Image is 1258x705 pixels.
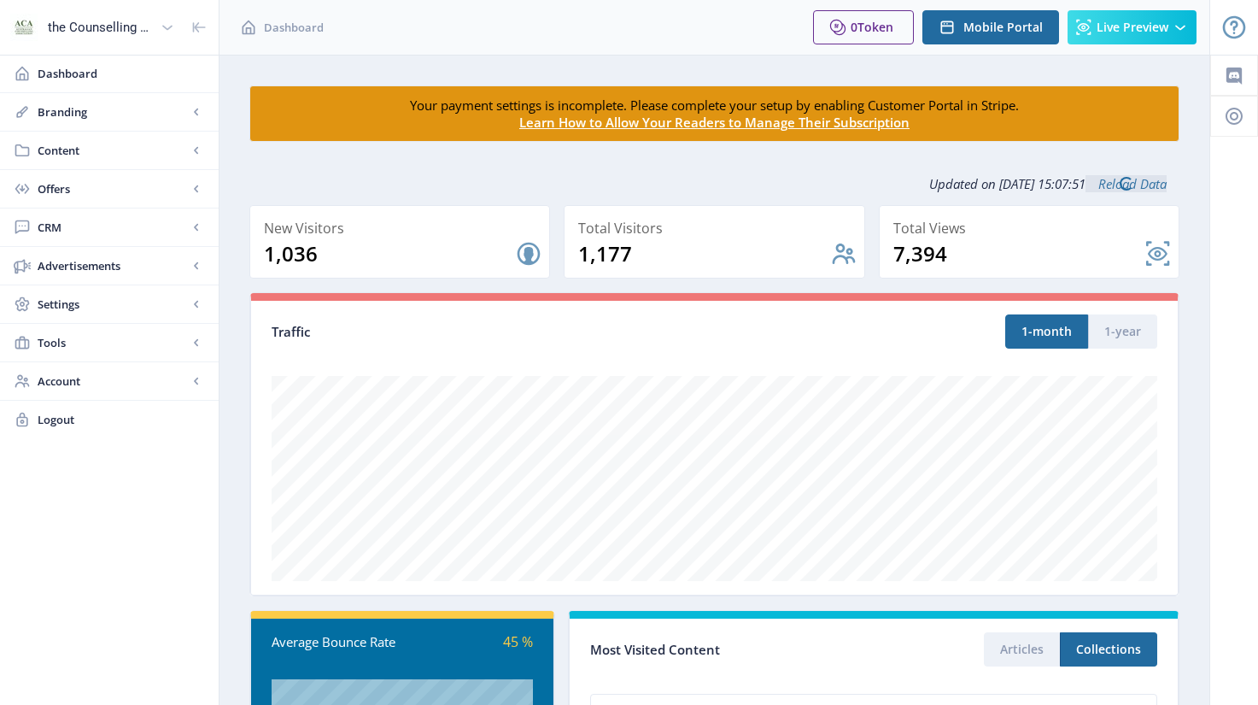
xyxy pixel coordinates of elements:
div: 7,394 [893,240,1144,267]
div: Traffic [272,322,715,342]
div: Your payment settings is incomplete. Please complete your setup by enabling Customer Portal in St... [346,97,1084,131]
div: 1,036 [264,240,515,267]
span: Settings [38,296,188,313]
button: 0Token [813,10,914,44]
span: Account [38,373,188,390]
span: Content [38,142,188,159]
div: Total Views [893,216,1172,240]
a: Reload Data [1085,175,1167,192]
span: Mobile Portal [963,21,1043,34]
span: 45 % [503,632,533,651]
span: Live Preview [1097,21,1168,34]
div: 1,177 [578,240,829,267]
span: Tools [38,334,188,351]
span: Token [857,19,893,35]
span: Dashboard [264,19,324,36]
span: Dashboard [38,65,205,82]
div: Updated on [DATE] 15:07:51 [249,162,1179,205]
div: Most Visited Content [590,637,874,663]
span: Advertisements [38,257,188,274]
span: Logout [38,411,205,428]
button: Articles [984,632,1060,667]
button: Collections [1060,632,1157,667]
a: Learn How to Allow Your Readers to Manage Their Subscription [519,114,910,131]
div: Total Visitors [578,216,857,240]
div: the Counselling Australia Magazine [48,9,154,46]
button: Mobile Portal [922,10,1059,44]
img: properties.app_icon.jpeg [10,14,38,41]
button: 1-month [1005,314,1088,349]
span: Offers [38,180,188,197]
span: Branding [38,103,188,120]
button: Live Preview [1068,10,1197,44]
button: 1-year [1088,314,1157,349]
div: New Visitors [264,216,542,240]
div: Average Bounce Rate [272,632,402,652]
span: CRM [38,219,188,236]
